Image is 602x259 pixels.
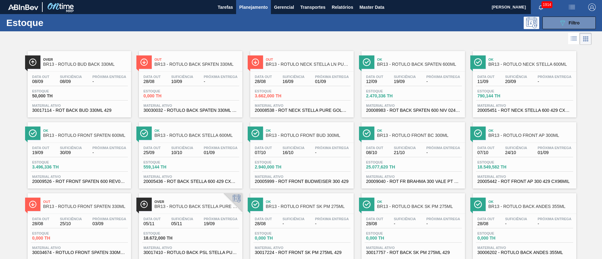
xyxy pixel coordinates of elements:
[488,200,573,204] span: Ok
[478,160,521,164] span: Estoque
[255,236,299,241] span: 0,000 TH
[315,221,349,226] span: -
[144,165,187,169] span: 559,144 TH
[332,3,353,11] span: Relatórios
[315,79,349,84] span: 01/09
[32,104,126,107] span: Material ativo
[366,217,383,221] span: Data out
[255,250,349,255] span: 30017224 - ROT FRONT SK PM 275ML 429
[377,58,462,61] span: Ok
[274,3,294,11] span: Gerencial
[92,150,126,155] span: -
[32,246,126,250] span: Material ativo
[43,58,128,61] span: Over
[92,75,126,79] span: Próxima Entrega
[478,217,495,221] span: Data out
[255,108,349,113] span: 20008538 - ROT NECK STELLA PURE GOLD 330 CX48MIL
[60,221,82,226] span: 25/10
[204,75,238,79] span: Próxima Entrega
[478,221,495,226] span: 28/08
[144,246,238,250] span: Material ativo
[426,217,460,221] span: Próxima Entrega
[394,221,416,226] span: -
[366,160,410,164] span: Estoque
[29,129,37,137] img: Ícone
[134,46,246,117] a: ÍconeOutBR13 - RÓTULO BACK SPATEN 330MLData out28/08Suficiência10/09Próxima Entrega-Estoque0,000 ...
[478,165,521,169] span: 18.549,582 TH
[357,117,468,189] a: ÍconeOkBR13 - RÓTULO FRONT BC 300MLData out08/10Suficiência21/10Próxima Entrega-Estoque25.077,620...
[6,19,100,26] h1: Estoque
[283,75,304,79] span: Suficiência
[366,179,460,184] span: 20009040 - ROT FR BRAHMA 300 VALE PT REV02 CX60ML
[204,146,238,150] span: Próxima Entrega
[140,200,148,208] img: Ícone
[538,79,572,84] span: -
[366,250,460,255] span: 30017757 - ROT BACK SK PM 275ML 429
[315,217,349,221] span: Próxima Entrega
[315,75,349,79] span: Próxima Entrega
[255,217,272,221] span: Data out
[468,117,579,189] a: ÍconeOkBR13 - RÓTULO FRONT AP 300MLData out07/10Suficiência24/10Próxima Entrega01/09Estoque18.549...
[155,204,239,209] span: BR13 - ROTULO BACK STELLA PURE GOLD 330ML
[140,58,148,66] img: Ícone
[505,75,527,79] span: Suficiência
[505,79,527,84] span: 20/09
[32,89,76,93] span: Estoque
[366,104,460,107] span: Material ativo
[32,165,76,169] span: 3.496,336 TH
[171,146,193,150] span: Suficiência
[426,221,460,226] span: -
[144,108,238,113] span: 30030032 - ROTULO BACK SPATEN 330ML RDC 429
[144,75,161,79] span: Data out
[140,129,148,137] img: Ícone
[155,62,239,67] span: BR13 - RÓTULO BACK SPATEN 330ML
[394,217,416,221] span: Suficiência
[60,150,82,155] span: 30/09
[92,146,126,150] span: Próxima Entrega
[255,89,299,93] span: Estoque
[144,146,161,150] span: Data out
[488,62,573,67] span: BR13 - RÓTULO NECK STELLA 600ML
[266,204,351,209] span: BR13 - RÓTULO FRONT SK PM 275ML
[377,200,462,204] span: Ok
[255,160,299,164] span: Estoque
[538,217,572,221] span: Próxima Entrega
[505,221,527,226] span: -
[32,146,50,150] span: Data out
[426,79,460,84] span: -
[134,117,246,189] a: ÍconeOkBR13 - RÓTULO BACK STELLA 600MLData out25/09Suficiência10/10Próxima Entrega01/09Estoque559...
[468,46,579,117] a: ÍconeOkBR13 - RÓTULO NECK STELLA 600MLData out11/09Suficiência20/09Próxima Entrega-Estoque790,144...
[366,165,410,169] span: 25.077,620 TH
[204,79,238,84] span: -
[144,89,187,93] span: Estoque
[144,179,238,184] span: 20005436 - ROT BACK STELLA 600 429 CX40MIL
[283,79,304,84] span: 16/09
[32,231,76,235] span: Estoque
[43,129,128,132] span: Ok
[478,231,521,235] span: Estoque
[283,217,304,221] span: Suficiência
[43,204,128,209] span: BR13 - RÓTULO FRONT SPATEN 330ML
[580,33,592,45] div: Visão em Cards
[171,150,193,155] span: 10/10
[23,117,134,189] a: ÍconeOkBR13 - RÓTULO FRONT SPATEN 600MLData out19/09Suficiência30/09Próxima Entrega-Estoque3.496,...
[478,104,572,107] span: Material ativo
[43,200,128,204] span: Out
[60,79,82,84] span: 08/09
[32,94,76,98] span: 50,000 TH
[255,246,349,250] span: Material ativo
[32,217,50,221] span: Data out
[366,146,383,150] span: Data out
[204,150,238,155] span: 01/09
[588,3,596,11] img: Logout
[568,3,576,11] img: userActions
[155,58,239,61] span: Out
[144,150,161,155] span: 25/09
[426,146,460,150] span: Próxima Entrega
[366,94,410,98] span: 2.470,336 TH
[488,133,573,138] span: BR13 - RÓTULO FRONT AP 300ML
[32,250,126,255] span: 30034674 - ROTULO FRONT SPATEN 330ML VBI25
[255,146,272,150] span: Data out
[255,179,349,184] span: 20005999 - ROT FRONT BUDWEISER 300 429
[43,62,128,67] span: BR13 - RÓTULO BUD BACK 330ML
